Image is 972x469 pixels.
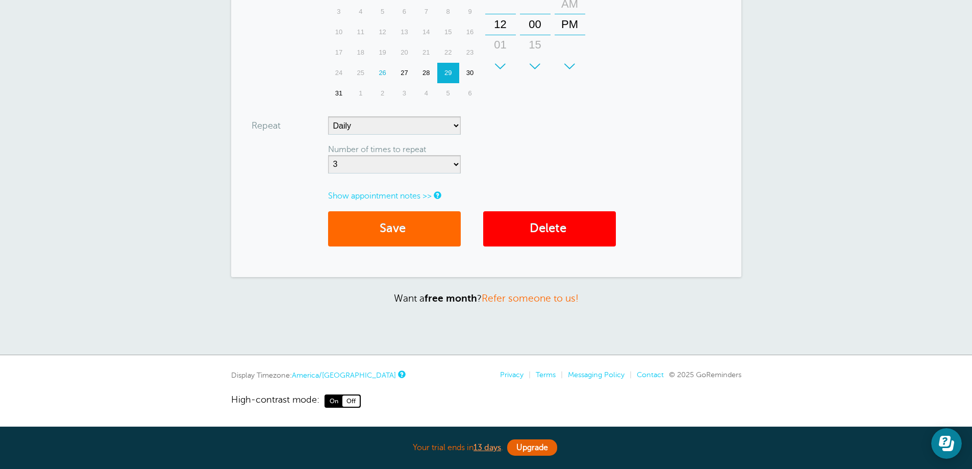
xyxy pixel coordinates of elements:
[459,22,481,42] div: Saturday, August 16
[393,42,415,63] div: Wednesday, August 20
[328,2,350,22] div: Sunday, August 3
[393,2,415,22] div: Wednesday, August 6
[371,2,393,22] div: 5
[328,22,350,42] div: 10
[398,371,404,378] a: This is the timezone being used to display dates and times to you on this device. Click the timez...
[415,42,437,63] div: 21
[459,42,481,63] div: Saturday, August 23
[393,22,415,42] div: 13
[488,35,513,55] div: 01
[558,14,582,35] div: PM
[556,371,563,379] li: |
[500,371,524,379] a: Privacy
[415,83,437,104] div: 4
[437,42,459,63] div: Friday, August 22
[415,42,437,63] div: Thursday, August 21
[350,63,371,83] div: 25
[328,42,350,63] div: Sunday, August 17
[415,22,437,42] div: 14
[437,2,459,22] div: Friday, August 8
[328,191,432,201] a: Show appointment notes >>
[350,63,371,83] div: Monday, August 25
[371,42,393,63] div: 19
[328,145,426,154] label: Number of times to repeat
[669,371,741,379] span: © 2025 GoReminders
[350,42,371,63] div: Monday, August 18
[415,2,437,22] div: Thursday, August 7
[437,22,459,42] div: Friday, August 15
[459,83,481,104] div: Saturday, September 6
[459,63,481,83] div: 30
[393,83,415,104] div: Wednesday, September 3
[371,2,393,22] div: Tuesday, August 5
[292,371,396,379] a: America/[GEOGRAPHIC_DATA]
[350,2,371,22] div: 4
[231,292,741,304] p: Want a ?
[437,22,459,42] div: 15
[371,42,393,63] div: Tuesday, August 19
[637,371,664,379] a: Contact
[393,42,415,63] div: 20
[393,63,415,83] div: Wednesday, August 27
[437,83,459,104] div: 5
[415,63,437,83] div: Thursday, August 28
[350,83,371,104] div: 1
[371,63,393,83] div: 26
[231,394,319,408] span: High-contrast mode:
[328,42,350,63] div: 17
[328,63,350,83] div: Sunday, August 24
[252,121,281,130] label: Repeat
[231,437,741,459] div: Your trial ends in .
[328,83,350,104] div: Sunday, August 31
[625,371,632,379] li: |
[393,2,415,22] div: 6
[328,211,461,246] button: Save
[393,83,415,104] div: 3
[483,211,616,246] a: Delete
[507,439,557,456] a: Upgrade
[434,192,440,199] a: Notes are for internal use only, and are not visible to your clients.
[437,42,459,63] div: 22
[459,42,481,63] div: 23
[326,396,342,407] span: On
[437,63,459,83] div: Friday, August 29
[350,22,371,42] div: 11
[371,63,393,83] div: Today, Tuesday, August 26
[350,83,371,104] div: Monday, September 1
[371,22,393,42] div: 12
[350,2,371,22] div: Monday, August 4
[425,293,477,304] strong: free month
[482,293,579,304] a: Refer someone to us!
[231,371,404,380] div: Display Timezone:
[523,35,547,55] div: 15
[459,83,481,104] div: 6
[931,428,962,459] iframe: Resource center
[459,63,481,83] div: Saturday, August 30
[415,63,437,83] div: 28
[371,22,393,42] div: Tuesday, August 12
[231,394,741,408] a: High-contrast mode: On Off
[415,83,437,104] div: Thursday, September 4
[568,371,625,379] a: Messaging Policy
[459,22,481,42] div: 16
[350,42,371,63] div: 18
[536,371,556,379] a: Terms
[437,63,459,83] div: 29
[523,14,547,35] div: 00
[328,22,350,42] div: Sunday, August 10
[459,2,481,22] div: Saturday, August 9
[393,63,415,83] div: 27
[437,83,459,104] div: Friday, September 5
[459,2,481,22] div: 9
[371,83,393,104] div: Tuesday, September 2
[328,63,350,83] div: 24
[415,2,437,22] div: 7
[523,55,547,76] div: 30
[415,22,437,42] div: Thursday, August 14
[473,443,501,452] a: 13 days
[488,14,513,35] div: 12
[393,22,415,42] div: Wednesday, August 13
[328,2,350,22] div: 3
[342,396,360,407] span: Off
